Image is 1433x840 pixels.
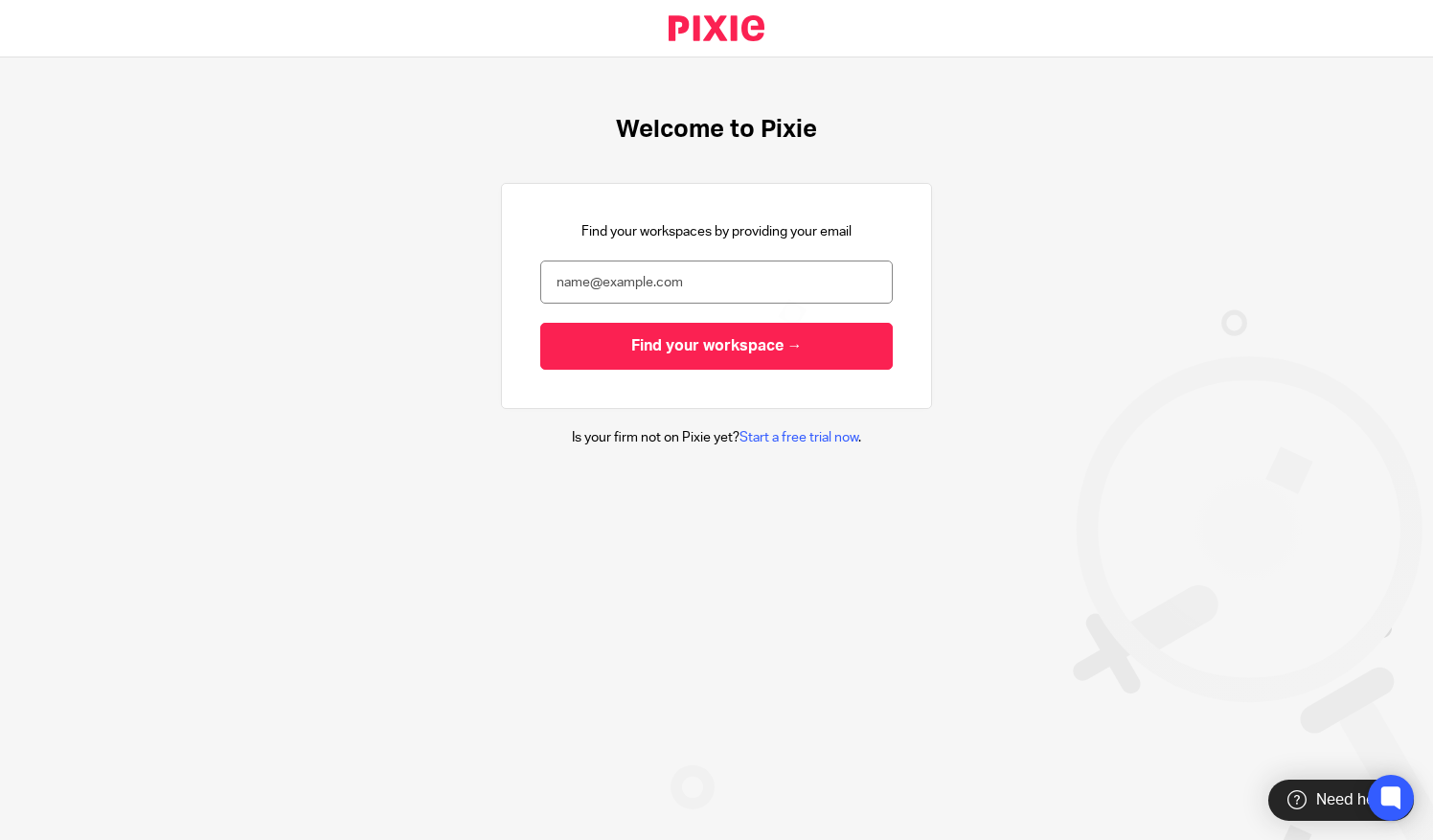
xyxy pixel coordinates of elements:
[739,431,858,444] a: Start a free trial now
[540,323,893,370] input: Find your workspace →
[616,115,817,145] h1: Welcome to Pixie
[581,222,852,241] p: Find your workspaces by providing your email
[540,261,893,304] input: name@example.com
[1268,780,1414,821] div: Need help?
[572,428,861,447] p: Is your firm not on Pixie yet? .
